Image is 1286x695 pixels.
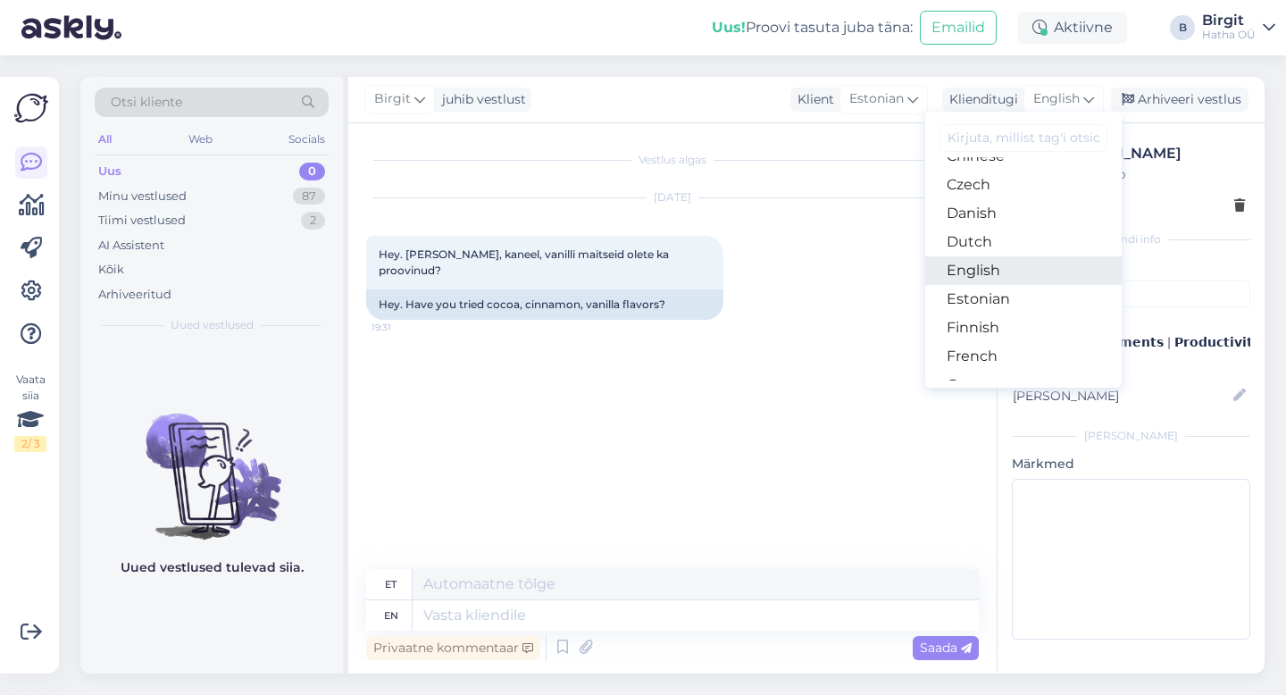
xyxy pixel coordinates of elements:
span: Uued vestlused [171,317,254,333]
div: [PERSON_NAME] [1055,143,1245,164]
div: Uus [98,163,121,180]
p: Märkmed [1012,455,1250,473]
div: AI Assistent [98,237,164,255]
div: Klienditugi [942,90,1018,109]
a: French [925,342,1122,371]
div: # p2pbcvhb [1055,164,1245,184]
div: Hatha OÜ [1202,28,1256,42]
span: Birgit [374,89,411,109]
div: [DATE] [366,189,979,205]
a: German [925,371,1122,399]
div: 2 [301,212,325,230]
span: English [1033,89,1080,109]
span: Otsi kliente [111,93,182,112]
a: Danish [925,199,1122,228]
div: Proovi tasuta juba täna: [712,17,913,38]
div: 87 [293,188,325,205]
div: et [385,569,397,599]
div: Privaatne kommentaar [366,636,540,660]
div: Tiimi vestlused [98,212,186,230]
div: Vestlus algas [366,152,979,168]
div: Arhiveeri vestlus [1111,88,1248,112]
div: Birgit [1202,13,1256,28]
div: [PERSON_NAME] [1012,428,1250,444]
div: Vaata siia [14,372,46,452]
b: Uus! [712,19,746,36]
div: 2 / 3 [14,436,46,452]
input: Kirjuta, millist tag'i otsid [939,124,1107,152]
div: B [1170,15,1195,40]
div: Kõik [98,261,124,279]
span: Estonian [849,89,904,109]
p: Instagrami leht [1012,314,1250,333]
p: Kliendi tag'id [1012,258,1250,277]
div: Socials [285,128,329,151]
a: Czech [925,171,1122,199]
input: Lisa nimi [1013,386,1230,406]
div: Aktiivne [1018,12,1127,44]
div: Kliendi info [1012,231,1250,247]
input: Lisa tag [1012,281,1250,307]
img: Askly Logo [14,91,48,125]
p: 𝗠𝗜𝗚𝗛𝗧𝗜 𝗦𝘂𝗽𝗽𝗹𝗲𝗺𝗲𝗻𝘁𝘀 | 𝗣𝗿𝗼𝗱𝘂𝗰𝘁𝗶𝘃𝗶𝘁𝘆, 𝗪𝗲𝗹𝗹𝗻𝗲𝘀𝘀 & 𝗥𝗲𝘀𝗶𝗹𝗶𝗲𝗻𝗰𝗲 [1012,333,1250,352]
div: juhib vestlust [435,90,526,109]
a: Finnish [925,314,1122,342]
a: BirgitHatha OÜ [1202,13,1275,42]
div: Web [185,128,216,151]
div: All [95,128,115,151]
div: Klient [790,90,834,109]
span: Hey. [PERSON_NAME], kaneel, vanilli maitseid olete ka proovinud? [379,247,672,277]
div: Arhiveeritud [98,286,171,304]
a: English [925,256,1122,285]
span: Saada [920,640,972,656]
div: en [384,600,398,631]
button: Emailid [920,11,997,45]
a: Dutch [925,228,1122,256]
div: Hey. Have you tried cocoa, cinnamon, vanilla flavors? [366,289,723,320]
span: 19:31 [372,321,438,334]
div: Minu vestlused [98,188,187,205]
p: Kliendi nimi [1012,359,1250,378]
div: 0 [299,163,325,180]
img: No chats [80,381,343,542]
a: Estonian [925,285,1122,314]
p: Uued vestlused tulevad siia. [121,558,304,577]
